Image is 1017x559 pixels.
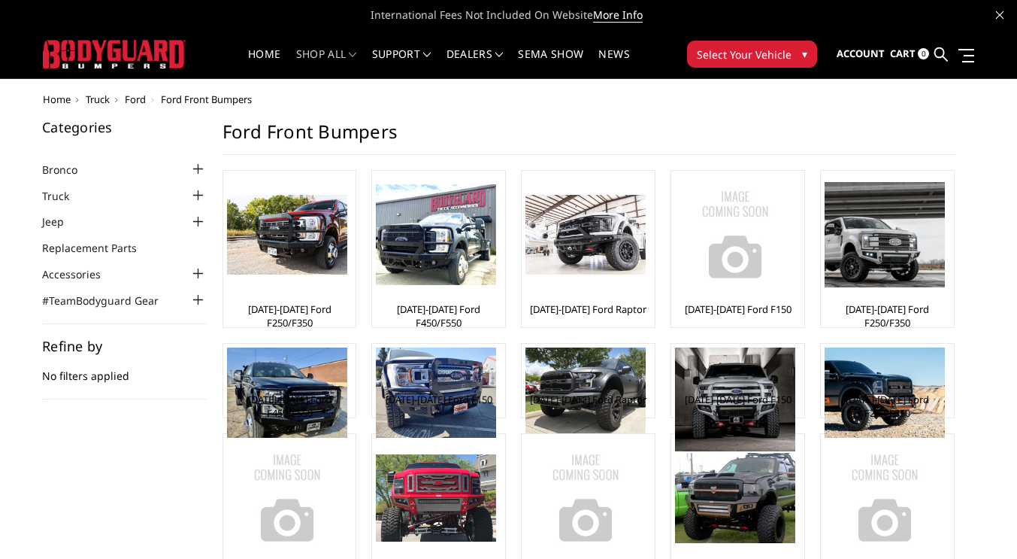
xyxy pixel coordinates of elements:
[685,393,792,406] a: [DATE]-[DATE] Ford F150
[446,49,504,78] a: Dealers
[222,120,956,155] h1: Ford Front Bumpers
[525,438,646,558] img: No Image
[376,302,501,330] a: [DATE]-[DATE] Ford F450/F550
[42,339,207,400] div: No filters applied
[530,393,646,406] a: [DATE]-[DATE] Ford Raptor
[227,302,353,330] a: [DATE]-[DATE] Ford F250/F350
[386,393,492,406] a: [DATE]-[DATE] Ford F150
[42,339,207,353] h5: Refine by
[43,93,71,106] a: Home
[525,438,651,558] a: No Image
[890,34,929,74] a: Cart 0
[837,47,885,60] span: Account
[918,48,929,59] span: 0
[687,41,817,68] button: Select Your Vehicle
[890,47,916,60] span: Cart
[227,438,353,558] a: No Image
[248,49,280,78] a: Home
[685,302,792,316] a: [DATE]-[DATE] Ford F150
[296,49,357,78] a: shop all
[227,438,347,558] img: No Image
[518,49,583,78] a: SEMA Show
[802,46,807,62] span: ▾
[161,93,252,106] span: Ford Front Bumpers
[825,438,950,558] a: No Image
[675,175,801,295] a: No Image
[42,188,88,204] a: Truck
[42,240,156,256] a: Replacement Parts
[825,393,950,420] a: [DATE]-[DATE] Ford F250/F350
[42,266,120,282] a: Accessories
[42,293,177,308] a: #TeamBodyguard Gear
[837,34,885,74] a: Account
[825,302,950,330] a: [DATE]-[DATE] Ford F250/F350
[227,393,353,420] a: [DATE]-[DATE] Ford F450/F550
[593,8,643,23] a: More Info
[125,93,146,106] a: Ford
[42,120,207,134] h5: Categories
[43,40,186,68] img: BODYGUARD BUMPERS
[372,49,431,78] a: Support
[598,49,629,78] a: News
[86,93,110,106] a: Truck
[675,175,795,295] img: No Image
[825,438,945,558] img: No Image
[530,302,646,316] a: [DATE]-[DATE] Ford Raptor
[42,162,96,178] a: Bronco
[42,214,83,229] a: Jeep
[697,47,792,62] span: Select Your Vehicle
